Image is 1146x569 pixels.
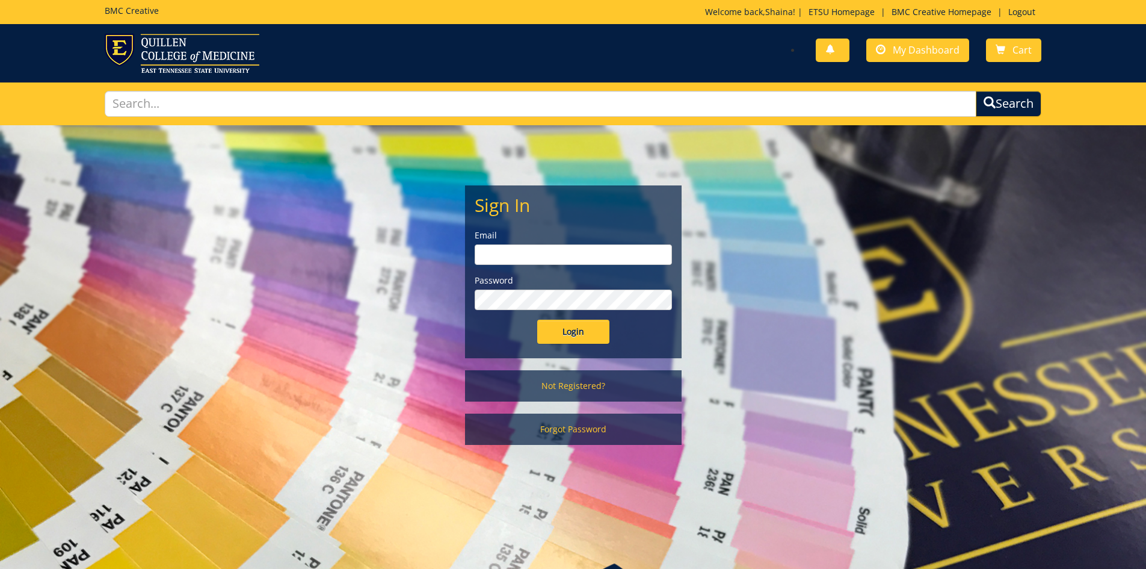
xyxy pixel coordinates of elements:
[105,34,259,73] img: ETSU logo
[866,39,969,62] a: My Dashboard
[803,6,881,17] a: ETSU Homepage
[893,43,960,57] span: My Dashboard
[537,320,609,344] input: Login
[105,91,977,117] input: Search...
[475,229,672,241] label: Email
[976,91,1041,117] button: Search
[705,6,1041,18] p: Welcome back, ! | | |
[475,275,672,287] label: Password
[886,6,997,17] a: BMC Creative Homepage
[1002,6,1041,17] a: Logout
[105,6,159,15] h5: BMC Creative
[465,370,682,402] a: Not Registered?
[765,6,793,17] a: Shaina
[1012,43,1032,57] span: Cart
[475,195,672,215] h2: Sign In
[465,414,682,445] a: Forgot Password
[986,39,1041,62] a: Cart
